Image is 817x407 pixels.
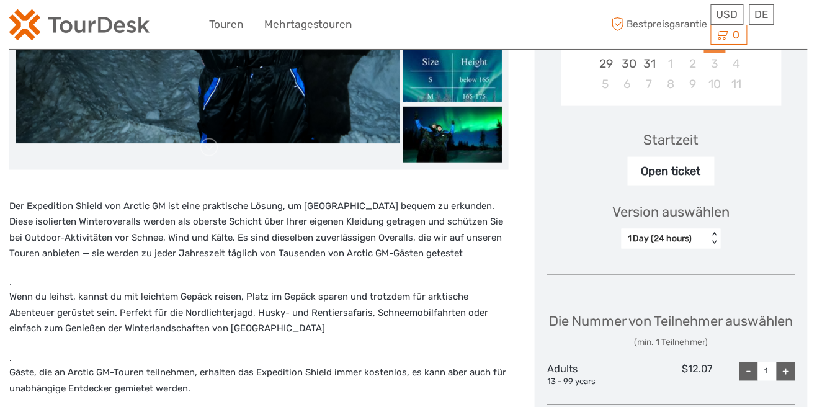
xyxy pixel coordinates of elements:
a: Mehrtagestouren [264,16,352,34]
a: Touren [209,16,243,34]
div: Choose Montag, 29. Dezember 2025 [595,53,617,74]
div: Choose Sonntag, 4. Januar 2026 [726,53,748,74]
span: Wenn du leihst, kannst du mit leichtem Gepäck reisen, Platz im Gepäck sparen und trotzdem für ark... [9,292,488,334]
span: Bestpreisgarantie [608,14,708,35]
div: DE [749,4,774,25]
span: 0 [731,29,742,41]
div: < > [709,232,720,245]
span: Der Expedition Shield von Arctic GM ist eine praktische Lösung, um [GEOGRAPHIC_DATA] bequem zu er... [9,200,503,259]
img: cac48548265f404f859e0a274bee2bba_slider_thumbnail.jpeg [403,107,502,163]
div: Choose Mittwoch, 7. Januar 2026 [638,74,660,94]
div: 1 Day (24 hours) [628,233,702,245]
div: Die Nummer von Teilnehmer auswählen [549,312,793,349]
div: Choose Montag, 5. Januar 2026 [595,74,617,94]
span: USD [717,8,738,20]
div: Startzeit [644,130,699,150]
div: Version auswählen [613,202,730,221]
img: 2254-3441b4b5-4e5f-4d00-b396-31f1d84a6ebf_logo_small.png [9,9,150,40]
div: Choose Sonntag, 11. Januar 2026 [726,74,748,94]
p: We're away right now. Please check back later! [17,22,140,32]
div: Choose Mittwoch, 31. Dezember 2025 [638,53,660,74]
div: Choose Samstag, 3. Januar 2026 [704,53,726,74]
div: 13 - 99 years [547,377,630,388]
span: Gäste, die an Arctic GM-Touren teilnehmen, erhalten das Expedition Shield immer kostenlos, es kan... [9,367,506,395]
div: $12.07 [630,362,712,388]
div: Choose Samstag, 10. Januar 2026 [704,74,726,94]
div: Open ticket [628,157,715,186]
div: Choose Donnerstag, 1. Januar 2026 [660,53,682,74]
div: Choose Freitag, 9. Januar 2026 [682,74,704,94]
button: Open LiveChat chat widget [143,19,158,34]
div: + [777,362,795,381]
img: 929b07746e164aedb37f20179f809ffb_slider_thumbnail.jpeg [403,47,502,102]
div: - [739,362,758,381]
div: Choose Freitag, 2. Januar 2026 [682,53,704,74]
div: Choose Dienstag, 30. Dezember 2025 [617,53,638,74]
div: Choose Dienstag, 6. Januar 2026 [617,74,638,94]
div: (min. 1 Teilnehmer) [549,337,793,349]
div: Adults [547,362,630,388]
div: Choose Donnerstag, 8. Januar 2026 [660,74,682,94]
